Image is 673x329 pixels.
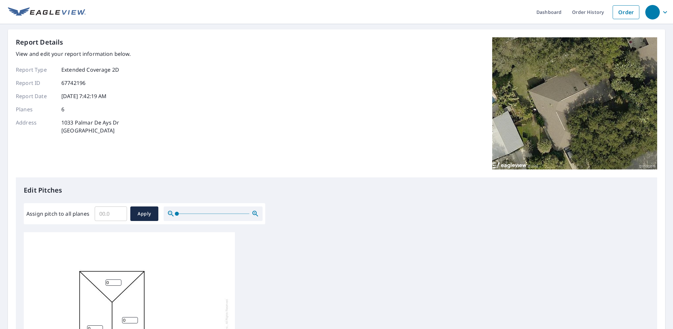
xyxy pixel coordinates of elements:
p: Report ID [16,79,55,87]
p: Address [16,119,55,134]
p: Report Date [16,92,55,100]
p: 6 [61,105,64,113]
p: View and edit your report information below. [16,50,131,58]
p: 1033 Palmar De Ays Dr [GEOGRAPHIC_DATA] [61,119,119,134]
span: Apply [136,210,153,218]
input: 00.0 [95,204,127,223]
p: Report Type [16,66,55,74]
button: Apply [130,206,158,221]
img: Top image [492,37,657,169]
label: Assign pitch to all planes [26,210,89,218]
p: Edit Pitches [24,185,649,195]
a: Order [613,5,639,19]
p: [DATE] 7:42:19 AM [61,92,107,100]
img: EV Logo [8,7,86,17]
p: Extended Coverage 2D [61,66,119,74]
p: Planes [16,105,55,113]
p: 67742196 [61,79,85,87]
p: Report Details [16,37,63,47]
